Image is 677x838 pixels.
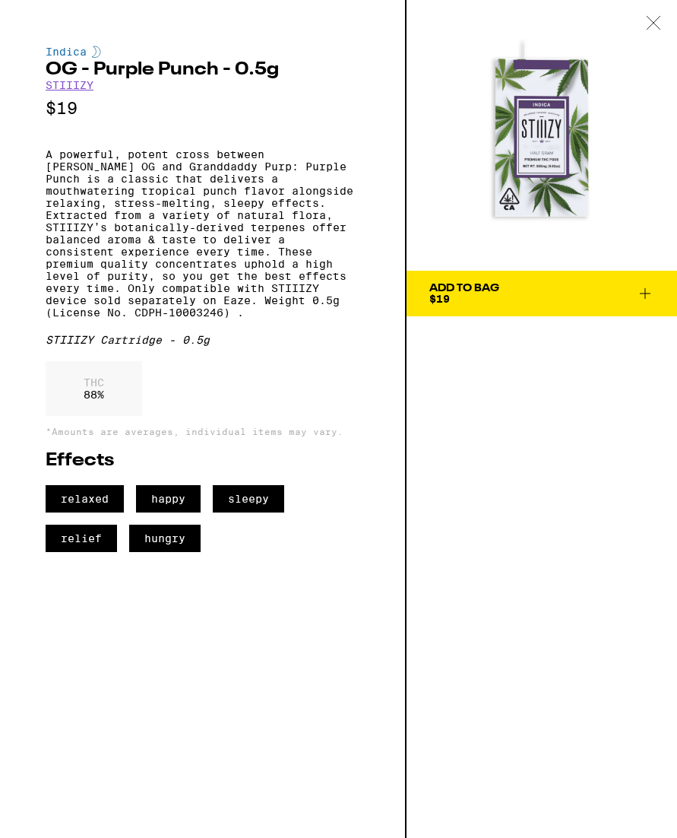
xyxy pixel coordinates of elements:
[46,99,359,118] p: $19
[46,46,359,58] div: Indica
[46,148,359,319] p: A powerful, potent cross between [PERSON_NAME] OG and Granddaddy Purp: Purple Punch is a classic ...
[136,485,201,513] span: happy
[407,271,677,316] button: Add To Bag$19
[429,283,499,294] div: Add To Bag
[46,79,93,91] a: STIIIZY
[213,485,284,513] span: sleepy
[46,334,359,346] div: STIIIZY Cartridge - 0.5g
[46,452,359,470] h2: Effects
[429,293,450,305] span: $19
[46,361,142,416] div: 88 %
[92,46,101,58] img: indicaColor.svg
[46,427,359,436] p: *Amounts are averages, individual items may vary.
[129,525,201,552] span: hungry
[46,485,124,513] span: relaxed
[46,525,117,552] span: relief
[46,61,359,79] h2: OG - Purple Punch - 0.5g
[84,376,104,389] p: THC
